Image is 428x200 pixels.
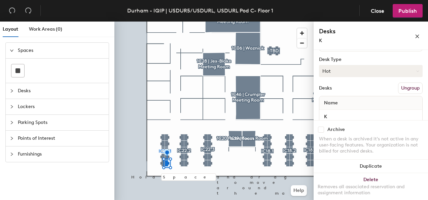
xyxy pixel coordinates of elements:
span: Points of Interest [18,131,105,146]
span: collapsed [10,89,14,93]
span: close [415,34,420,39]
span: Close [371,8,384,14]
span: Lockers [18,99,105,114]
div: Durham - IQIP | USDUR5/USDURL, USDURL Pod C- Floor 1 [127,6,273,15]
h4: Desks [319,27,393,36]
button: Duplicate [314,160,428,173]
button: Undo (⌘ + Z) [5,4,19,18]
span: collapsed [10,105,14,109]
button: Redo (⌘ + ⇧ + Z) [22,4,35,18]
div: Desks [319,86,332,91]
span: Parking Spots [18,115,105,130]
span: Desks [18,83,105,99]
span: Name [321,97,341,109]
input: Unnamed desk [321,112,421,121]
div: Removes all associated reservation and assignment information [318,184,424,196]
div: Desk Type [319,57,423,62]
span: collapsed [10,121,14,125]
span: undo [9,7,15,14]
span: Work Areas (0) [29,26,62,32]
span: K [319,38,322,43]
span: Furnishings [18,146,105,162]
span: collapsed [10,136,14,140]
button: Close [365,4,390,18]
span: Layout [3,26,18,32]
span: Publish [398,8,417,14]
span: collapsed [10,152,14,156]
div: Archive [327,127,345,132]
div: When a desk is archived it's not active in any user-facing features. Your organization is not bil... [319,136,423,154]
button: Hot [319,65,423,77]
span: expanded [10,48,14,53]
button: Ungroup [398,82,423,94]
span: Spaces [18,43,105,58]
button: Help [291,185,307,196]
button: Publish [393,4,423,18]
